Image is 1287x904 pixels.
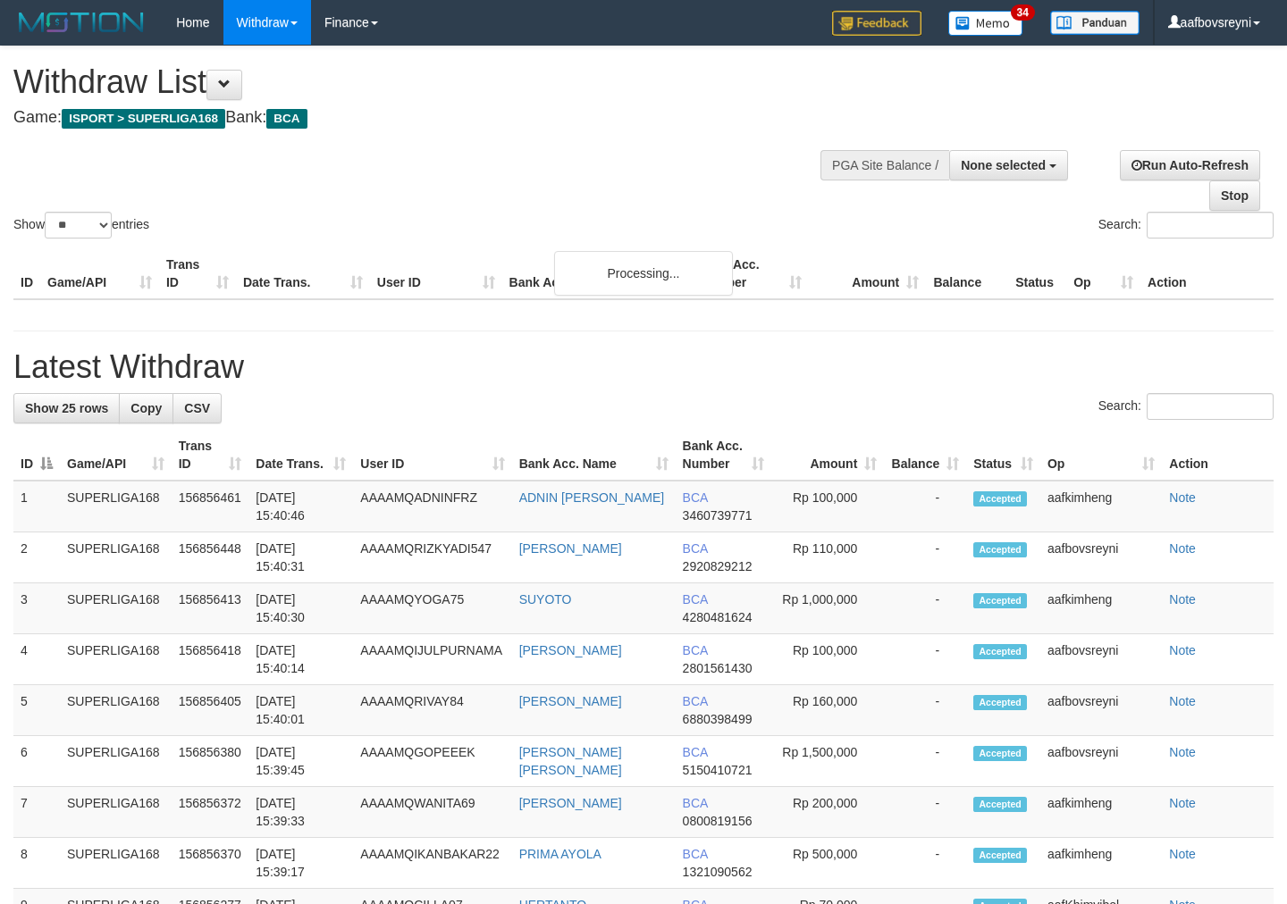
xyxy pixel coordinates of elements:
[683,796,708,810] span: BCA
[926,248,1008,299] th: Balance
[1040,430,1162,481] th: Op: activate to sort column ascending
[884,787,966,838] td: -
[683,592,708,607] span: BCA
[13,787,60,838] td: 7
[1040,685,1162,736] td: aafbovsreyni
[884,634,966,685] td: -
[13,393,120,423] a: Show 25 rows
[13,430,60,481] th: ID: activate to sort column descending
[248,787,353,838] td: [DATE] 15:39:33
[771,685,884,736] td: Rp 160,000
[683,814,753,828] span: Copy 0800819156 to clipboard
[353,787,511,838] td: AAAAMQWANITA69
[771,838,884,889] td: Rp 500,000
[683,643,708,657] span: BCA
[1169,745,1196,759] a: Note
[692,248,809,299] th: Bank Acc. Number
[884,583,966,634] td: -
[1066,248,1140,299] th: Op
[683,541,708,556] span: BCA
[353,634,511,685] td: AAAAMQIJULPURNAMA
[1169,490,1196,505] a: Note
[60,685,172,736] td: SUPERLIGA168
[172,393,222,423] a: CSV
[353,481,511,532] td: AAAAMQADNINFRZ
[1169,592,1196,607] a: Note
[60,532,172,583] td: SUPERLIGA168
[502,248,693,299] th: Bank Acc. Name
[172,532,249,583] td: 156856448
[966,430,1040,481] th: Status: activate to sort column ascending
[13,481,60,532] td: 1
[519,694,622,708] a: [PERSON_NAME]
[884,532,966,583] td: -
[13,212,149,239] label: Show entries
[683,763,753,777] span: Copy 5150410721 to clipboard
[1040,736,1162,787] td: aafbovsreyni
[119,393,173,423] a: Copy
[172,583,249,634] td: 156856413
[676,430,771,481] th: Bank Acc. Number: activate to sort column ascending
[884,736,966,787] td: -
[809,248,926,299] th: Amount
[683,508,753,523] span: Copy 3460739771 to clipboard
[949,150,1068,180] button: None selected
[1147,393,1274,420] input: Search:
[353,685,511,736] td: AAAAMQRIVAY84
[884,481,966,532] td: -
[948,11,1023,36] img: Button%20Memo.svg
[40,248,159,299] th: Game/API
[512,430,676,481] th: Bank Acc. Name: activate to sort column ascending
[45,212,112,239] select: Showentries
[353,583,511,634] td: AAAAMQYOGA75
[683,712,753,726] span: Copy 6880398499 to clipboard
[60,481,172,532] td: SUPERLIGA168
[13,109,840,127] h4: Game: Bank:
[248,634,353,685] td: [DATE] 15:40:14
[683,610,753,624] span: Copy 4280481624 to clipboard
[13,634,60,685] td: 4
[771,583,884,634] td: Rp 1,000,000
[1147,212,1274,239] input: Search:
[13,248,40,299] th: ID
[60,838,172,889] td: SUPERLIGA168
[353,838,511,889] td: AAAAMQIKANBAKAR22
[771,634,884,685] td: Rp 100,000
[184,401,210,415] span: CSV
[248,430,353,481] th: Date Trans.: activate to sort column ascending
[832,11,921,36] img: Feedback.jpg
[172,838,249,889] td: 156856370
[519,745,622,777] a: [PERSON_NAME] [PERSON_NAME]
[519,847,601,861] a: PRIMA AYOLA
[1169,541,1196,556] a: Note
[1040,838,1162,889] td: aafkimheng
[1209,180,1260,211] a: Stop
[1120,150,1260,180] a: Run Auto-Refresh
[353,430,511,481] th: User ID: activate to sort column ascending
[519,643,622,657] a: [PERSON_NAME]
[172,430,249,481] th: Trans ID: activate to sort column ascending
[159,248,236,299] th: Trans ID
[973,695,1027,710] span: Accepted
[1011,4,1035,21] span: 34
[370,248,502,299] th: User ID
[172,481,249,532] td: 156856461
[1140,248,1274,299] th: Action
[13,583,60,634] td: 3
[683,865,753,879] span: Copy 1321090562 to clipboard
[60,430,172,481] th: Game/API: activate to sort column ascending
[172,634,249,685] td: 156856418
[172,736,249,787] td: 156856380
[60,736,172,787] td: SUPERLIGA168
[353,532,511,583] td: AAAAMQRIZKYADI547
[820,150,949,180] div: PGA Site Balance /
[1169,796,1196,810] a: Note
[1040,634,1162,685] td: aafbovsreyni
[248,838,353,889] td: [DATE] 15:39:17
[683,847,708,861] span: BCA
[771,787,884,838] td: Rp 200,000
[973,644,1027,659] span: Accepted
[973,491,1027,506] span: Accepted
[771,532,884,583] td: Rp 110,000
[13,685,60,736] td: 5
